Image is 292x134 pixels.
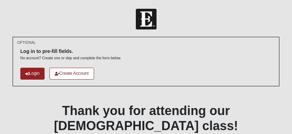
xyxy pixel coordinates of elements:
[17,40,36,45] small: OPTIONAL
[49,68,94,79] a: Create Account
[20,68,45,79] a: Login
[54,103,238,133] b: Thank you for attending our [DEMOGRAPHIC_DATA] class!
[136,9,157,29] img: Church of Eleven22 Logo
[20,55,121,61] p: No account? Create one or skip and complete the form below.
[20,48,121,54] h6: Log in to pre-fill fields.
